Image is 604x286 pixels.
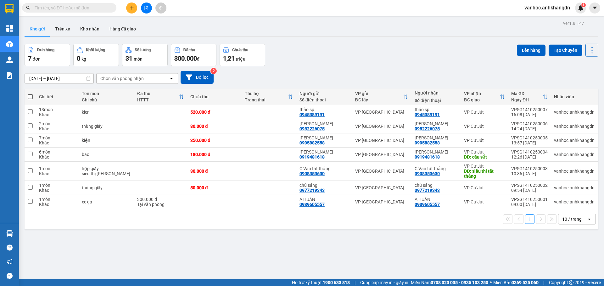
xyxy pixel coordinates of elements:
[490,281,492,284] span: ⚪️
[25,21,50,36] button: Kho gửi
[7,259,13,265] span: notification
[82,199,131,204] div: xe ga
[299,112,325,117] div: 0945389191
[190,110,238,115] div: 520.000 đ
[464,169,505,179] div: DĐ: siêu thi tất thắng
[578,5,584,11] img: icon-new-feature
[197,57,199,62] span: đ
[190,124,238,129] div: 80.000 đ
[183,48,195,52] div: Đã thu
[39,94,75,99] div: Chi tiết
[299,154,325,159] div: 0919481618
[7,273,13,279] span: message
[190,152,238,157] div: 180.000 đ
[415,121,458,126] div: Chị Ngọc
[355,110,409,115] div: VP [GEOGRAPHIC_DATA]
[39,171,75,176] div: Khác
[81,57,86,62] span: kg
[181,71,214,84] button: Bộ lọc
[245,97,288,102] div: Trạng thái
[352,89,412,105] th: Toggle SortBy
[355,169,409,174] div: VP [GEOGRAPHIC_DATA]
[587,217,592,222] svg: open
[554,110,595,115] div: vanhoc.anhkhangdn
[511,166,548,171] div: VPSG1410250003
[39,121,75,126] div: 2 món
[512,280,539,285] strong: 0369 525 060
[543,279,544,286] span: |
[210,68,217,74] sup: 2
[355,185,409,190] div: VP [GEOGRAPHIC_DATA]
[525,214,534,224] button: 1
[299,171,325,176] div: 0908353630
[190,138,238,143] div: 350.000 đ
[134,89,187,105] th: Toggle SortBy
[190,94,238,99] div: Chưa thu
[511,188,548,193] div: 09:54 [DATE]
[299,140,325,145] div: 0905882558
[223,55,235,62] span: 1,21
[100,75,144,82] div: Chọn văn phòng nhận
[39,188,75,193] div: Khác
[50,21,75,36] button: Trên xe
[39,166,75,171] div: 1 món
[86,48,105,52] div: Khối lượng
[299,135,349,140] div: NHẬT CƯỜNG
[355,279,355,286] span: |
[28,55,31,62] span: 7
[464,199,505,204] div: VP Cư Jút
[415,126,440,131] div: 0982226075
[122,44,168,66] button: Số lượng31món
[415,112,440,117] div: 0945389191
[236,57,245,62] span: triệu
[415,166,458,171] div: C Vân tất thắng
[360,279,409,286] span: Cung cấp máy in - giấy in:
[82,185,131,190] div: thùng giấy
[6,72,13,79] img: solution-icon
[415,183,458,188] div: chú sáng
[299,166,349,171] div: C Vân tất thắng
[323,280,350,285] strong: 1900 633 818
[242,89,296,105] th: Toggle SortBy
[169,76,174,81] svg: open
[511,183,548,188] div: VPSG1410250002
[493,279,539,286] span: Miền Bắc
[6,230,13,237] img: warehouse-icon
[415,98,458,103] div: Số điện thoại
[39,135,75,140] div: 7 món
[461,89,508,105] th: Toggle SortBy
[137,202,184,207] div: Tại văn phòng
[137,197,184,202] div: 300.000 đ
[355,91,404,96] div: VP gửi
[77,55,80,62] span: 0
[554,185,595,190] div: vanhoc.anhkhangdn
[511,135,548,140] div: VPSG1410250005
[35,4,109,11] input: Tìm tên, số ĐT hoặc mã đơn
[144,6,148,10] span: file-add
[569,280,573,285] span: copyright
[292,279,350,286] span: Hỗ trợ kỹ thuật:
[355,124,409,129] div: VP [GEOGRAPHIC_DATA]
[299,126,325,131] div: 0982226075
[464,138,505,143] div: VP Cư Jút
[39,126,75,131] div: Khác
[554,152,595,157] div: vanhoc.anhkhangdn
[39,140,75,145] div: Khác
[554,138,595,143] div: vanhoc.anhkhangdn
[464,110,505,115] div: VP Cư Jút
[511,197,548,202] div: VPSG1410250001
[6,57,13,63] img: warehouse-icon
[511,140,548,145] div: 13:57 [DATE]
[415,202,440,207] div: 0939605557
[519,4,575,12] span: vanhoc.anhkhangdn
[33,57,41,62] span: đơn
[104,21,141,36] button: Hàng đã giao
[562,216,582,222] div: 10 / trang
[190,169,238,174] div: 30.000 đ
[411,279,488,286] span: Miền Nam
[135,48,151,52] div: Số lượng
[355,152,409,157] div: VP [GEOGRAPHIC_DATA]
[415,90,458,95] div: Người nhận
[464,164,505,169] div: VP Cư Jút
[245,91,288,96] div: Thu hộ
